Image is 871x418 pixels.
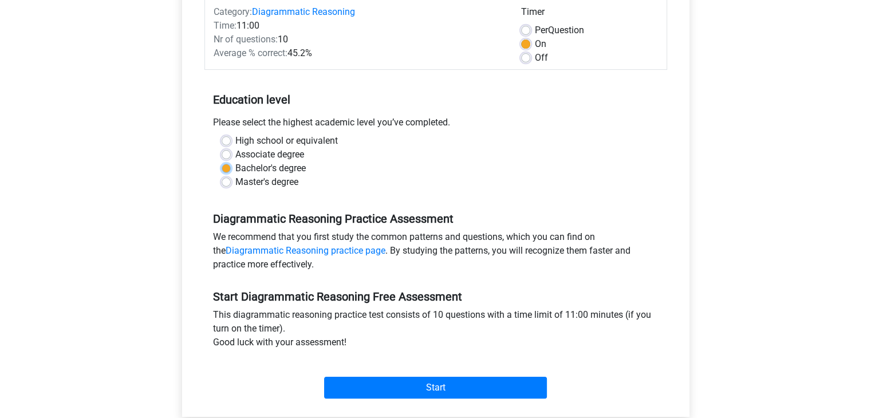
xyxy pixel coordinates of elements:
[204,116,667,134] div: Please select the highest academic level you’ve completed.
[204,308,667,354] div: This diagrammatic reasoning practice test consists of 10 questions with a time limit of 11:00 min...
[235,175,298,189] label: Master's degree
[521,5,658,23] div: Timer
[535,25,548,36] span: Per
[214,20,237,31] span: Time:
[205,19,513,33] div: 11:00
[205,46,513,60] div: 45.2%
[213,88,659,111] h5: Education level
[213,212,659,226] h5: Diagrammatic Reasoning Practice Assessment
[214,48,287,58] span: Average % correct:
[226,245,385,256] a: Diagrammatic Reasoning practice page
[204,230,667,276] div: We recommend that you first study the common patterns and questions, which you can find on the . ...
[235,134,338,148] label: High school or equivalent
[213,290,659,303] h5: Start Diagrammatic Reasoning Free Assessment
[324,377,547,399] input: Start
[235,148,304,161] label: Associate degree
[535,37,546,51] label: On
[535,51,548,65] label: Off
[252,6,355,17] a: Diagrammatic Reasoning
[535,23,584,37] label: Question
[214,34,278,45] span: Nr of questions:
[235,161,306,175] label: Bachelor's degree
[214,6,252,17] span: Category:
[205,33,513,46] div: 10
